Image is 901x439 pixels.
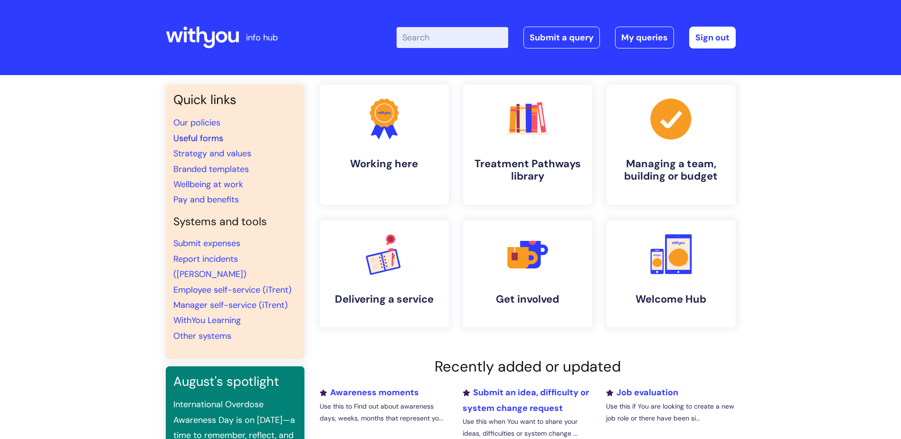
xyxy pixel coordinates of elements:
[246,30,278,45] p: info hub
[173,374,297,389] h3: August's spotlight
[471,293,585,305] h4: Get involved
[689,27,736,48] a: Sign out
[320,387,419,398] a: Awareness moments
[173,238,240,249] a: Submit expenses
[523,27,600,48] a: Submit a query
[320,401,449,424] p: Use this to Find out about awareness days, weeks, months that represent yo...
[173,117,220,128] a: Our policies
[173,253,247,280] a: Report incidents ([PERSON_NAME])
[173,163,249,175] a: Branded templates
[173,284,292,296] a: Employee self-service (iTrent)
[471,158,585,183] h4: Treatment Pathways library
[320,220,449,327] a: Delivering a service
[463,85,592,205] a: Treatment Pathways library
[463,387,589,413] a: Submit an idea, difficulty or system change request
[173,315,241,326] a: WithYou Learning
[615,27,674,48] a: My queries
[173,133,223,144] a: Useful forms
[607,220,736,327] a: Welcome Hub
[173,92,297,107] h3: Quick links
[173,215,297,229] h4: Systems and tools
[320,358,736,375] h2: Recently added or updated
[397,27,508,48] input: Search
[173,330,231,342] a: Other systems
[614,293,728,305] h4: Welcome Hub
[607,85,736,205] a: Managing a team, building or budget
[327,293,441,305] h4: Delivering a service
[320,85,449,205] a: Working here
[327,158,441,170] h4: Working here
[173,148,251,159] a: Strategy and values
[463,220,592,327] a: Get involved
[606,401,735,424] p: Use this if You are looking to create a new job role or there have been si...
[614,158,728,183] h4: Managing a team, building or budget
[173,299,288,311] a: Manager self-service (iTrent)
[173,179,243,190] a: Wellbeing at work
[606,387,678,398] a: Job evaluation
[397,27,736,48] div: | -
[173,194,239,205] a: Pay and benefits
